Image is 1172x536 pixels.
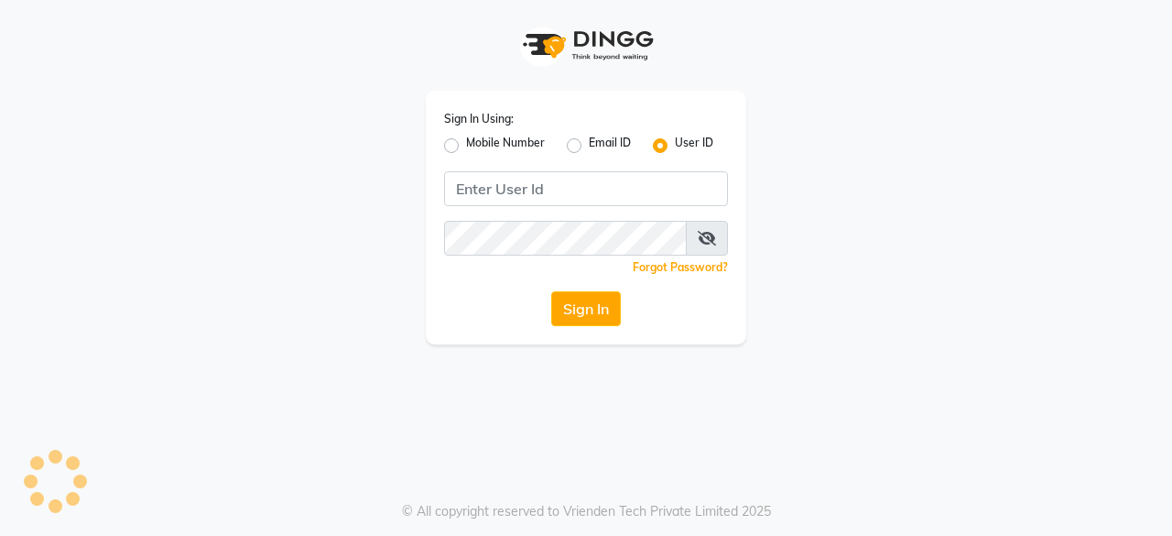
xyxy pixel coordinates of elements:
[675,135,713,157] label: User ID
[633,260,728,274] a: Forgot Password?
[551,291,621,326] button: Sign In
[444,111,514,127] label: Sign In Using:
[513,18,659,72] img: logo1.svg
[444,221,687,256] input: Username
[466,135,545,157] label: Mobile Number
[589,135,631,157] label: Email ID
[444,171,728,206] input: Username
